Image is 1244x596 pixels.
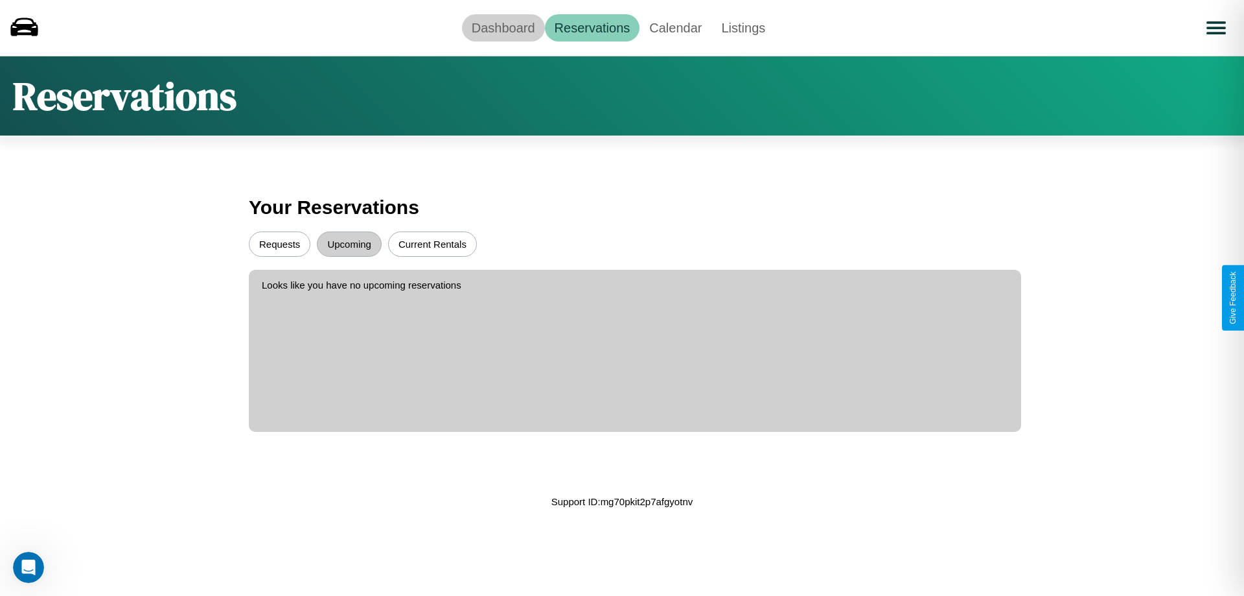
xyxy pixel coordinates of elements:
[249,190,995,225] h3: Your Reservations
[262,276,1008,294] p: Looks like you have no upcoming reservations
[1228,272,1238,324] div: Give Feedback
[249,232,310,257] button: Requests
[551,493,693,510] p: Support ID: mg70pkit2p7afgyotnv
[545,14,640,42] a: Reservations
[711,14,775,42] a: Listings
[317,232,382,257] button: Upcoming
[1198,10,1234,46] button: Open menu
[13,552,44,583] iframe: Intercom live chat
[388,232,477,257] button: Current Rentals
[462,14,545,42] a: Dashboard
[639,14,711,42] a: Calendar
[13,69,236,123] h1: Reservations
